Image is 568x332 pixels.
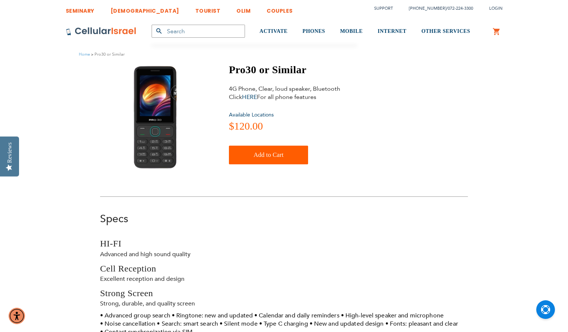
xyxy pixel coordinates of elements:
[242,93,257,101] a: HERE
[195,2,221,16] a: TOURIST
[229,146,308,164] button: Add to Cart
[302,18,325,46] a: PHONES
[111,2,179,16] a: [DEMOGRAPHIC_DATA]
[220,320,258,328] li: Silent mode
[229,85,340,101] div: 4G Phone, Clear, loud speaker, Bluetooth
[378,28,406,34] span: INTERNET
[302,28,325,34] span: PHONES
[9,308,25,324] div: Accessibility Menu
[90,51,125,58] li: Pro30 or Similar
[259,320,308,328] li: Type C charging
[229,111,274,118] a: Available Locations
[448,6,473,11] a: 072-224-3300
[229,93,340,101] p: Click For all phone features
[152,25,245,38] input: Search
[66,27,137,36] img: Cellular Israel Logo
[341,311,444,320] li: High-level speaker and microphone
[260,18,288,46] a: ACTIVATE
[100,262,468,275] h3: Cell Reception
[421,18,470,46] a: OTHER SERVICES
[172,311,253,320] li: Ringtone: new and updated
[267,2,293,16] a: COUPLES
[310,320,384,328] li: New and updated design
[236,2,251,16] a: OLIM
[100,300,468,308] p: Strong, durable, and quality screen
[100,250,468,258] p: Advanced and high sound quality
[254,311,339,320] li: Calendar and daily reminders
[340,28,363,34] span: MOBILE
[157,320,218,328] li: Search: smart search
[374,6,393,11] a: Support
[260,28,288,34] span: ACTIVATE
[100,212,128,226] a: Specs
[132,63,177,172] img: pro30
[340,18,363,46] a: MOBILE
[421,28,470,34] span: OTHER SERVICES
[378,18,406,46] a: INTERNET
[66,2,94,16] a: SEMINARY
[100,275,468,283] p: Excellent reception and design
[254,148,283,162] span: Add to Cart
[79,52,90,57] a: Home
[385,320,458,328] li: Fonts: pleasant and clear
[489,6,503,11] span: Login
[100,237,468,250] h3: HI-FI
[229,120,263,132] span: $120.00
[100,311,170,320] li: Advanced group search
[6,142,13,163] div: Reviews
[229,63,340,76] h1: Pro30 or Similar
[100,287,468,300] h3: Strong Screen
[401,3,473,14] li: /
[409,6,446,11] a: [PHONE_NUMBER]
[100,320,155,328] li: Noise cancellation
